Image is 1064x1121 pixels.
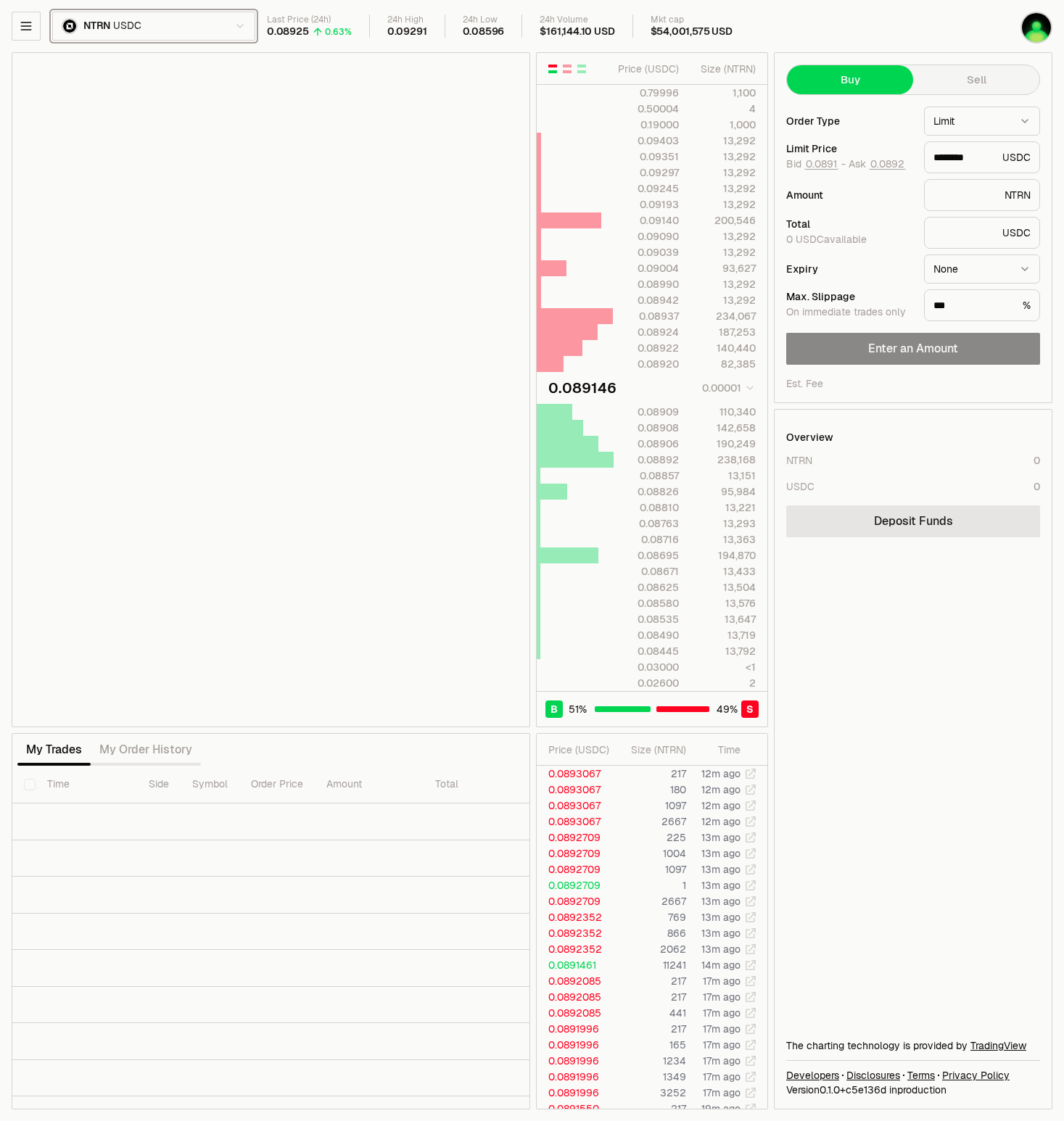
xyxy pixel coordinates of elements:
[540,15,614,25] div: 24h Volume
[267,15,352,25] div: Last Price (24h)
[701,831,741,844] time: 13m ago
[615,861,687,877] td: 1097
[614,213,679,228] div: 0.09140
[691,500,756,515] div: 13,221
[36,766,137,803] th: Time
[615,989,687,1005] td: 217
[691,197,756,212] div: 13,292
[615,1069,687,1085] td: 1349
[615,782,687,798] td: 180
[691,149,756,164] div: 13,292
[913,65,1039,94] button: Sell
[550,702,558,716] span: B
[627,742,686,757] div: Size ( NTRN )
[615,1085,687,1101] td: 3252
[942,1068,1010,1083] a: Privacy Policy
[537,973,615,989] td: 0.0892085
[1034,453,1040,468] div: 0
[615,973,687,989] td: 217
[614,468,679,483] div: 0.08857
[846,1068,900,1083] a: Disclosures
[463,15,505,25] div: 24h Low
[267,25,309,38] div: 0.08925
[701,1102,741,1115] time: 19m ago
[786,376,823,391] div: Est. Fee
[614,245,679,260] div: 0.09039
[691,293,756,307] div: 13,292
[701,847,741,860] time: 13m ago
[463,25,505,38] div: 0.08596
[614,197,679,212] div: 0.09193
[615,1021,687,1037] td: 217
[387,15,427,25] div: 24h High
[701,879,741,892] time: 13m ago
[786,116,912,126] div: Order Type
[614,357,679,371] div: 0.08920
[615,766,687,782] td: 217
[614,133,679,148] div: 0.09403
[691,325,756,339] div: 187,253
[651,15,733,25] div: Mkt cap
[91,735,201,764] button: My Order History
[537,845,615,861] td: 0.0892709
[614,484,679,499] div: 0.08826
[537,861,615,877] td: 0.0892709
[924,217,1040,249] div: USDC
[691,437,756,451] div: 190,249
[614,548,679,563] div: 0.08695
[701,959,741,972] time: 14m ago
[701,863,741,876] time: 13m ago
[691,532,756,547] div: 13,363
[537,909,615,925] td: 0.0892352
[691,357,756,371] div: 82,385
[540,25,614,38] div: $161,144.10 USD
[614,612,679,626] div: 0.08535
[615,845,687,861] td: 1004
[746,702,754,716] span: S
[12,53,529,727] iframe: Financial Chart
[691,165,756,180] div: 13,292
[804,158,838,170] button: 0.0891
[786,505,1040,537] a: Deposit Funds
[614,117,679,132] div: 0.19000
[614,261,679,276] div: 0.09004
[615,1101,687,1117] td: 217
[615,957,687,973] td: 11241
[691,341,756,355] div: 140,440
[537,766,615,782] td: 0.0893067
[703,1054,741,1067] time: 17m ago
[548,378,616,398] div: 0.089146
[614,676,679,690] div: 0.02600
[615,814,687,830] td: 2667
[614,341,679,355] div: 0.08922
[717,702,738,716] span: 49 %
[691,86,756,100] div: 1,100
[691,644,756,658] div: 13,792
[614,628,679,642] div: 0.08490
[325,26,352,38] div: 0.63%
[614,277,679,291] div: 0.08990
[537,893,615,909] td: 0.0892709
[239,766,315,803] th: Order Price
[703,975,741,988] time: 17m ago
[537,1021,615,1037] td: 0.0891996
[786,1083,1040,1097] div: Version 0.1.0 + in production
[786,144,912,154] div: Limit Price
[786,233,867,246] span: 0 USDC available
[537,1005,615,1021] td: 0.0892085
[691,421,756,435] div: 142,658
[786,479,815,494] div: USDC
[691,660,756,674] div: <1
[970,1039,1026,1052] a: TradingView
[615,941,687,957] td: 2062
[614,102,679,116] div: 0.50004
[691,309,756,323] div: 234,067
[924,107,1040,136] button: Limit
[703,1086,741,1099] time: 17m ago
[614,149,679,164] div: 0.09351
[615,909,687,925] td: 769
[614,437,679,451] div: 0.08906
[615,877,687,893] td: 1
[701,783,741,796] time: 12m ago
[614,564,679,579] div: 0.08671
